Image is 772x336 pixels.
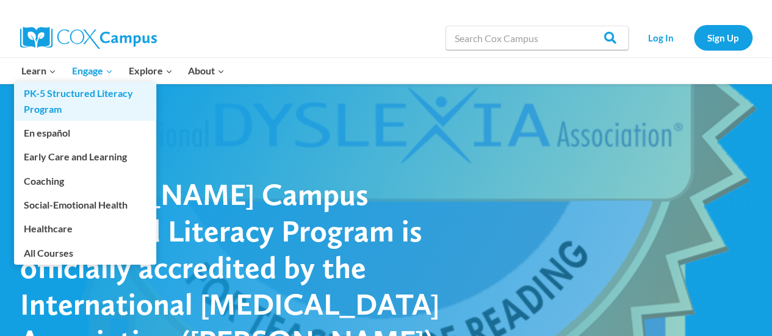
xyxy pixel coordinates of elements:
a: Early Care and Learning [14,145,156,168]
button: Child menu of Explore [121,58,181,84]
button: Child menu of About [180,58,233,84]
button: Child menu of Engage [64,58,121,84]
a: En español [14,121,156,145]
input: Search Cox Campus [446,26,629,50]
a: PK-5 Structured Literacy Program [14,82,156,121]
img: Cox Campus [20,27,157,49]
nav: Primary Navigation [14,58,233,84]
a: Social-Emotional Health [14,193,156,216]
button: Child menu of Learn [14,58,65,84]
a: All Courses [14,241,156,264]
a: Healthcare [14,217,156,240]
a: Sign Up [694,25,752,50]
nav: Secondary Navigation [635,25,752,50]
a: Log In [635,25,688,50]
a: Coaching [14,169,156,192]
